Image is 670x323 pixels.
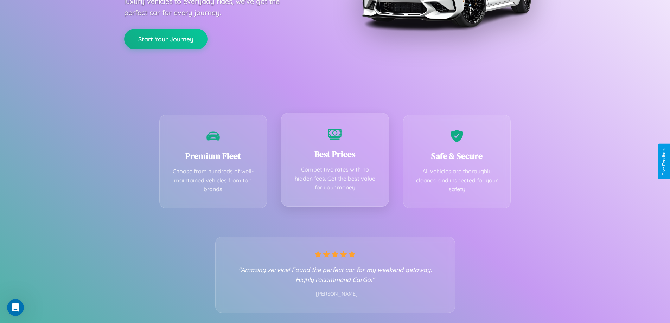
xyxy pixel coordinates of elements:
h3: Best Prices [292,148,378,160]
p: Choose from hundreds of well-maintained vehicles from top brands [170,167,256,194]
button: Start Your Journey [124,29,208,49]
p: Competitive rates with no hidden fees. Get the best value for your money [292,165,378,192]
p: "Amazing service! Found the perfect car for my weekend getaway. Highly recommend CarGo!" [230,265,441,284]
iframe: Intercom live chat [7,299,24,316]
h3: Safe & Secure [414,150,500,162]
div: Give Feedback [662,147,666,176]
h3: Premium Fleet [170,150,256,162]
p: - [PERSON_NAME] [230,290,441,299]
p: All vehicles are thoroughly cleaned and inspected for your safety [414,167,500,194]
